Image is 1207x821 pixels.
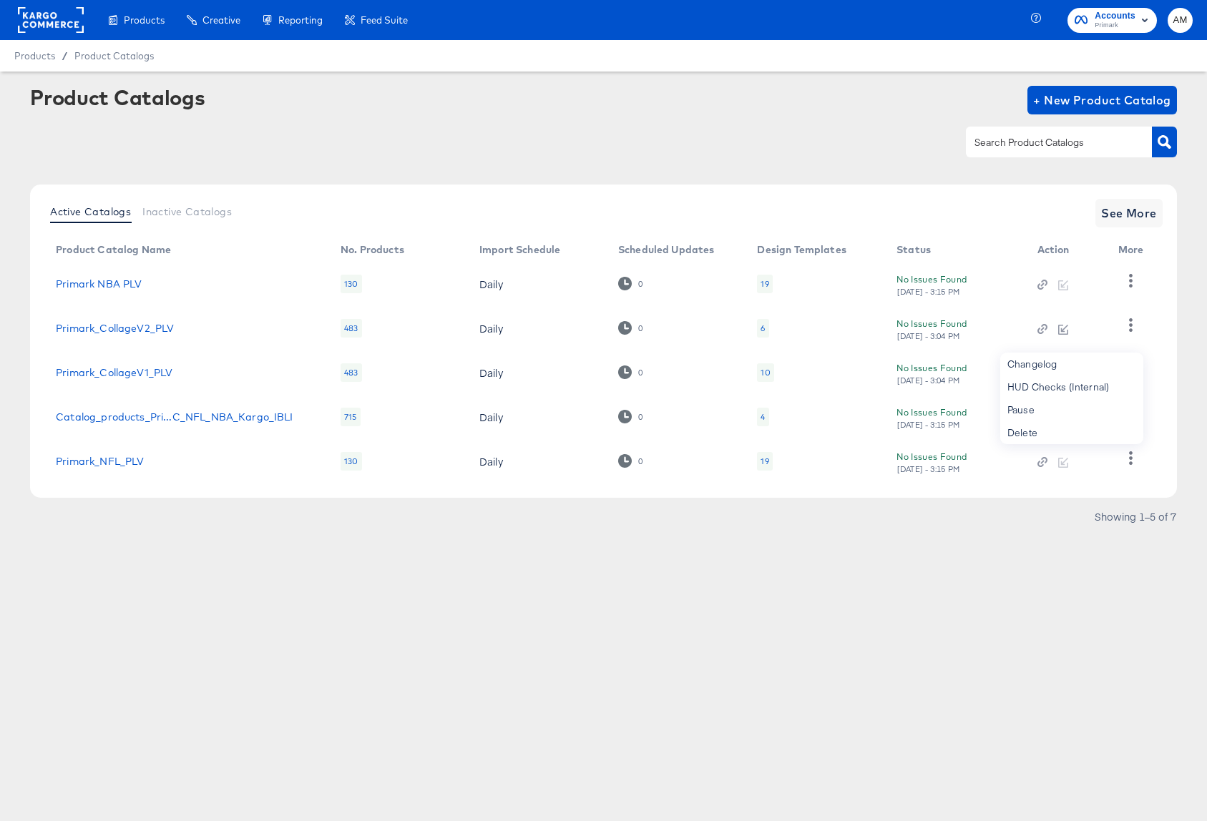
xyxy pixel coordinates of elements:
div: 0 [618,321,643,335]
div: Delete [1000,421,1143,444]
div: 19 [761,278,768,290]
span: / [55,50,74,62]
div: 10 [757,363,773,382]
div: 4 [761,411,765,423]
span: Accounts [1095,9,1135,24]
div: Pause [1000,398,1143,421]
span: Primark [1095,20,1135,31]
div: 0 [618,410,643,423]
span: Active Catalogs [50,206,131,217]
div: 483 [341,319,361,338]
span: + New Product Catalog [1033,90,1171,110]
div: HUD Checks (Internal) [1000,375,1143,398]
th: Action [1026,239,1107,262]
div: 0 [637,279,643,289]
div: 0 [618,277,643,290]
a: Primark_NFL_PLV [56,456,144,467]
button: AccountsPrimark [1067,8,1157,33]
a: Primark_CollageV1_PLV [56,367,172,378]
span: Reporting [278,14,323,26]
a: Catalog_products_Pri...C_NFL_NBA_Kargo_IBLI [56,411,293,423]
div: 0 [637,456,643,466]
div: 130 [341,275,361,293]
div: Product Catalogs [30,86,205,109]
td: Daily [468,306,607,350]
div: No. Products [341,244,404,255]
a: Primark_CollageV2_PLV [56,323,174,334]
a: Product Catalogs [74,50,154,62]
span: Inactive Catalogs [142,206,232,217]
div: 0 [637,412,643,422]
div: 483 [341,363,361,382]
div: 19 [761,456,768,467]
button: See More [1095,199,1163,227]
input: Search Product Catalogs [972,134,1124,151]
td: Daily [468,395,607,439]
td: Daily [468,439,607,483]
div: 0 [618,454,643,468]
td: Daily [468,262,607,306]
div: Design Templates [757,244,846,255]
div: Showing 1–5 of 7 [1094,511,1177,521]
div: Changelog [1000,353,1143,375]
td: Daily [468,350,607,395]
span: Feed Suite [361,14,408,26]
div: 130 [341,452,361,471]
div: 19 [757,452,772,471]
div: Product Catalog Name [56,244,171,255]
div: 6 [761,323,765,334]
span: Products [14,50,55,62]
div: Scheduled Updates [618,244,715,255]
span: Creative [202,14,240,26]
th: More [1107,239,1161,262]
span: See More [1101,203,1157,223]
div: 10 [761,367,770,378]
div: Import Schedule [479,244,560,255]
div: 0 [637,323,643,333]
div: 4 [757,408,768,426]
div: 0 [637,368,643,378]
span: AM [1173,12,1187,29]
button: + New Product Catalog [1027,86,1177,114]
span: Products [124,14,165,26]
button: AM [1168,8,1193,33]
div: 0 [618,365,643,379]
th: Status [885,239,1025,262]
a: Primark NBA PLV [56,278,142,290]
div: 715 [341,408,360,426]
div: 19 [757,275,772,293]
div: 6 [757,319,768,338]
